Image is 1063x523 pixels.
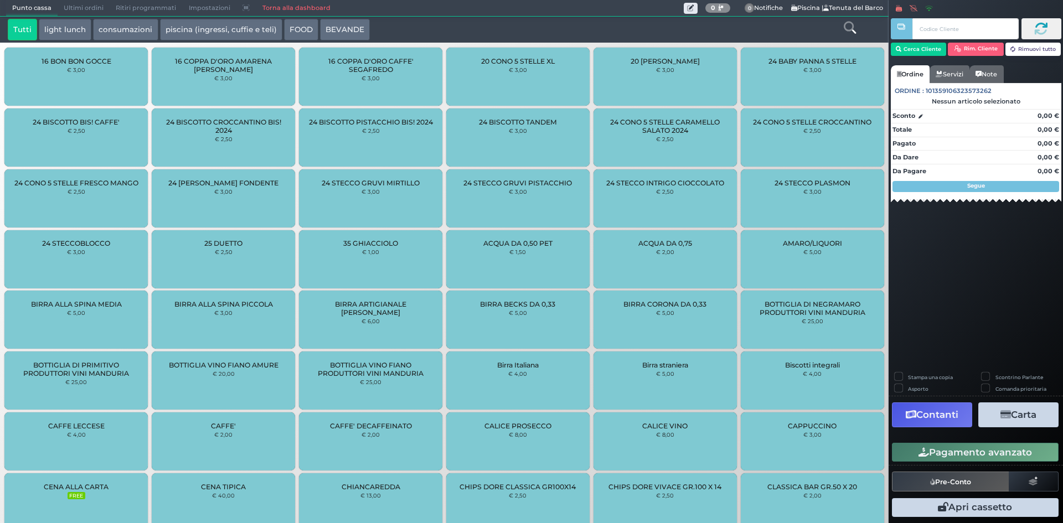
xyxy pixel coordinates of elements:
[803,188,822,195] small: € 3,00
[68,127,85,134] small: € 2,50
[58,1,110,16] span: Ultimi ordini
[803,431,822,438] small: € 3,00
[362,188,380,195] small: € 3,00
[509,431,527,438] small: € 8,00
[803,370,822,377] small: € 4,00
[895,86,924,96] span: Ordine :
[484,422,551,430] span: CALICE PROSECCO
[631,57,700,65] span: 20 [PERSON_NAME]
[908,374,953,381] label: Stampa una copia
[309,118,433,126] span: 24 BISCOTTO PISTACCHIO BIS! 2024
[463,179,572,187] span: 24 STECCO GRUVI PISTACCHIO
[343,239,398,247] span: 35 GHIACCIOLO
[31,300,122,308] span: BIRRA ALLA SPINA MEDIA
[892,402,972,427] button: Contanti
[215,136,233,142] small: € 2,50
[256,1,336,16] a: Torna alla dashboard
[8,19,37,41] button: Tutti
[608,483,721,491] span: CHIPS DORE VIVACE GR.100 X 14
[948,43,1004,56] button: Rim. Cliente
[767,483,857,491] span: CLASSICA BAR GR.50 X 20
[656,431,674,438] small: € 8,00
[1038,153,1059,161] strong: 0,00 €
[67,248,85,255] small: € 3,00
[68,492,85,500] small: FREE
[213,370,235,377] small: € 20,00
[642,422,688,430] span: CALICE VINO
[926,86,992,96] span: 101359106323573262
[42,239,110,247] span: 24 STECCOBLOCCO
[509,188,527,195] small: € 3,00
[330,422,412,430] span: CAFFE' DECAFFEINATO
[803,492,822,499] small: € 2,00
[711,4,715,12] b: 0
[481,57,555,65] span: 20 CONO 5 STELLE XL
[892,126,912,133] strong: Totale
[160,19,282,41] button: piscina (ingressi, cuffie e teli)
[642,361,688,369] span: Birra straniera
[788,422,837,430] span: CAPPUCCINO
[656,492,674,499] small: € 2,50
[362,75,380,81] small: € 3,00
[509,127,527,134] small: € 3,00
[362,431,380,438] small: € 2,00
[656,188,674,195] small: € 2,50
[204,239,242,247] span: 25 DUETTO
[67,431,86,438] small: € 4,00
[745,3,755,13] span: 0
[174,300,273,308] span: BIRRA ALLA SPINA PICCOLA
[978,402,1059,427] button: Carta
[1038,139,1059,147] strong: 0,00 €
[44,483,109,491] span: CENA ALLA CARTA
[912,18,1018,39] input: Codice Cliente
[783,239,842,247] span: AMARO/LIQUORI
[308,300,433,317] span: BIRRA ARTIGIANALE [PERSON_NAME]
[891,43,947,56] button: Cerca Cliente
[214,188,233,195] small: € 3,00
[802,318,823,324] small: € 25,00
[479,118,557,126] span: 24 BISCOTTO TANDEM
[1038,167,1059,175] strong: 0,00 €
[891,65,930,83] a: Ordine
[308,57,433,74] span: 16 COPPA D'ORO CAFFE' SEGAFREDO
[33,118,120,126] span: 24 BISCOTTO BIS! CAFFE'
[1038,126,1059,133] strong: 0,00 €
[93,19,158,41] button: consumazioni
[483,239,553,247] span: ACQUA DA 0,50 PET
[342,483,400,491] span: CHIANCAREDDA
[320,19,370,41] button: BEVANDE
[750,300,874,317] span: BOTTIGLIA DI NEGRAMARO PRODUTTORI VINI MANDURIA
[930,65,969,83] a: Servizi
[969,65,1003,83] a: Note
[509,492,527,499] small: € 2,50
[67,66,85,73] small: € 3,00
[39,19,91,41] button: light lunch
[785,361,840,369] span: Biscotti integrali
[892,472,1009,491] button: Pre-Conto
[753,118,871,126] span: 24 CONO 5 STELLE CROCCANTINO
[360,379,381,385] small: € 25,00
[212,492,235,499] small: € 40,00
[214,431,233,438] small: € 2,00
[161,118,286,134] span: 24 BISCOTTO CROCCANTINO BIS! 2024
[656,370,674,377] small: € 5,00
[995,385,1046,392] label: Comanda prioritaria
[891,97,1061,105] div: Nessun articolo selezionato
[14,361,138,377] span: BOTTIGLIA DI PRIMITIVO PRODUTTORI VINI MANDURIA
[110,1,182,16] span: Ritiri programmati
[48,422,105,430] span: CAFFE LECCESE
[362,127,380,134] small: € 2,50
[168,179,278,187] span: 24 [PERSON_NAME] FONDENTE
[67,309,85,316] small: € 5,00
[656,309,674,316] small: € 5,00
[42,57,111,65] span: 16 BON BON GOCCE
[1038,112,1059,120] strong: 0,00 €
[775,179,850,187] span: 24 STECCO PLASMON
[14,179,138,187] span: 24 CONO 5 STELLE FRESCO MANGO
[362,318,380,324] small: € 6,00
[892,167,926,175] strong: Da Pagare
[460,483,576,491] span: CHIPS DORE CLASSICA GR100X14
[656,66,674,73] small: € 3,00
[603,118,727,134] span: 24 CONO 5 STELLE CARAMELLO SALATO 2024
[656,248,674,255] small: € 2,00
